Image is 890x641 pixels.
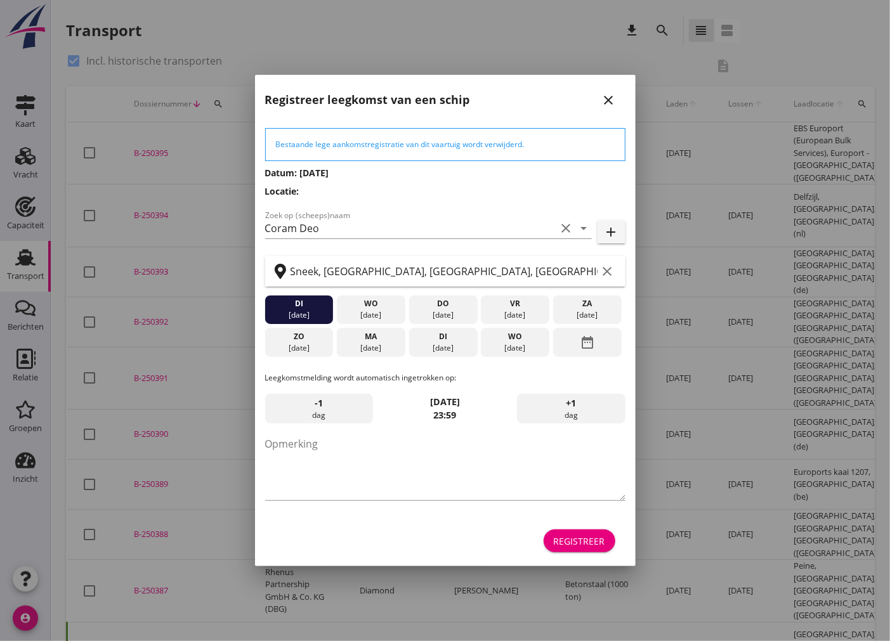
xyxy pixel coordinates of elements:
[580,331,595,354] i: date_range
[276,139,615,150] div: Bestaande lege aankomstregistratie van dit vaartuig wordt verwijderd.
[554,534,605,548] div: Registreer
[556,298,618,309] div: za
[484,309,546,321] div: [DATE]
[544,529,615,552] button: Registreer
[412,342,474,354] div: [DATE]
[412,309,474,321] div: [DATE]
[604,224,619,240] i: add
[600,264,615,279] i: clear
[430,396,460,408] strong: [DATE]
[268,298,330,309] div: di
[559,221,574,236] i: clear
[340,342,402,354] div: [DATE]
[268,309,330,321] div: [DATE]
[412,298,474,309] div: do
[412,331,474,342] div: di
[484,298,546,309] div: vr
[265,166,625,179] h3: Datum: [DATE]
[434,409,457,421] strong: 23:59
[265,91,470,108] h2: Registreer leegkomst van een schip
[484,342,546,354] div: [DATE]
[340,309,402,321] div: [DATE]
[268,342,330,354] div: [DATE]
[268,331,330,342] div: zo
[265,218,556,238] input: Zoek op (scheeps)naam
[577,221,592,236] i: arrow_drop_down
[566,396,576,410] span: +1
[265,372,625,384] p: Leegkomstmelding wordt automatisch ingetrokken op:
[556,309,618,321] div: [DATE]
[601,93,617,108] i: close
[340,331,402,342] div: ma
[340,298,402,309] div: wo
[265,185,625,198] h3: Locatie:
[291,261,598,282] input: Zoek op terminal of plaats
[315,396,323,410] span: -1
[265,434,625,500] textarea: Opmerking
[484,331,546,342] div: wo
[517,394,625,424] div: dag
[265,394,373,424] div: dag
